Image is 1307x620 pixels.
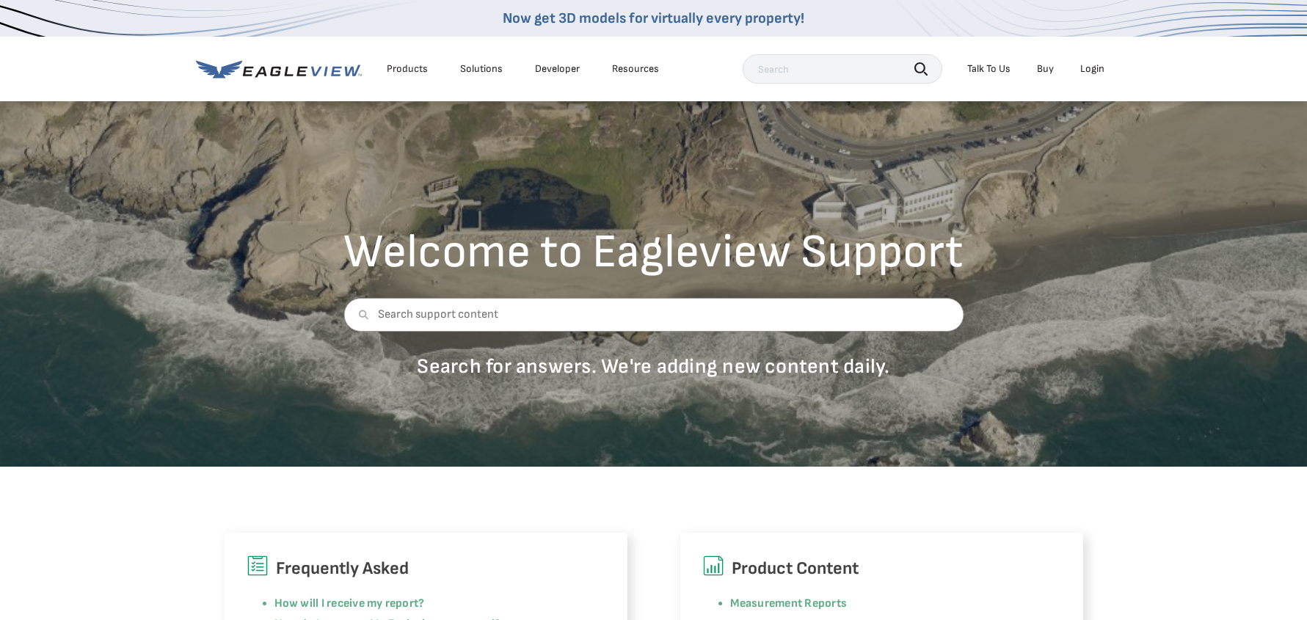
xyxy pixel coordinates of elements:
[730,597,848,610] a: Measurement Reports
[1080,62,1104,76] div: Login
[343,298,964,332] input: Search support content
[967,62,1011,76] div: Talk To Us
[702,555,1061,583] h6: Product Content
[387,62,428,76] div: Products
[503,10,804,27] a: Now get 3D models for virtually every property!
[274,597,425,610] a: How will I receive my report?
[535,62,580,76] a: Developer
[1037,62,1054,76] a: Buy
[612,62,659,76] div: Resources
[743,54,942,84] input: Search
[343,229,964,276] h2: Welcome to Eagleview Support
[247,555,605,583] h6: Frequently Asked
[343,354,964,379] p: Search for answers. We're adding new content daily.
[460,62,503,76] div: Solutions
